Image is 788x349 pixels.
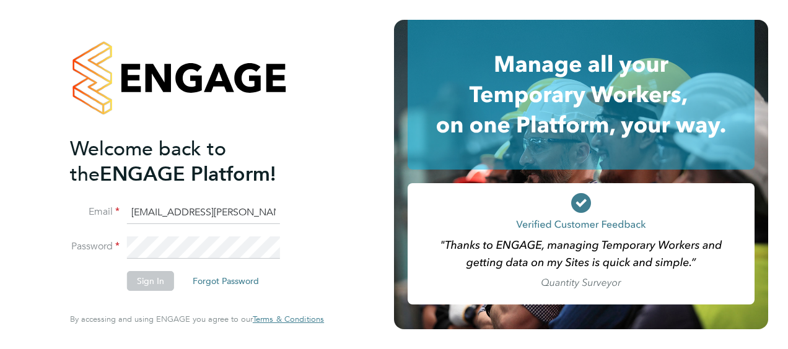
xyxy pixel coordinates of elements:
h2: ENGAGE Platform! [70,136,312,187]
button: Forgot Password [183,271,269,291]
label: Password [70,240,120,253]
button: Sign In [127,271,174,291]
a: Terms & Conditions [253,314,324,324]
span: Welcome back to the [70,137,226,186]
span: By accessing and using ENGAGE you agree to our [70,314,324,324]
input: Enter your work email... [127,202,280,224]
span: Terms & Conditions [253,314,324,324]
label: Email [70,205,120,218]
